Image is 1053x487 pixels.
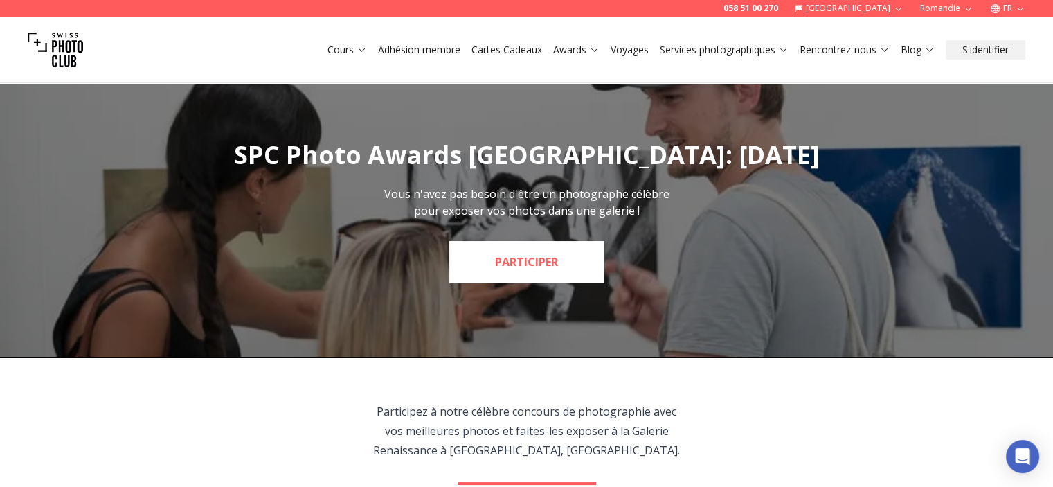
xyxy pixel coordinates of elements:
[946,40,1025,60] button: S'identifier
[548,40,605,60] button: Awards
[449,241,604,283] a: PARTICIPER
[794,40,895,60] button: Rencontrez-nous
[553,43,600,57] a: Awards
[723,3,778,14] a: 058 51 00 270
[605,40,654,60] button: Voyages
[322,40,372,60] button: Cours
[372,186,682,219] p: Vous n'avez pas besoin d'être un photographe célèbre pour exposer vos photos dans une galerie !
[327,43,367,57] a: Cours
[471,43,542,57] a: Cartes Cadeaux
[368,402,685,460] p: Participez à notre célèbre concours de photographie avec vos meilleures photos et faites-les expo...
[611,43,649,57] a: Voyages
[372,40,466,60] button: Adhésion membre
[895,40,940,60] button: Blog
[378,43,460,57] a: Adhésion membre
[800,43,890,57] a: Rencontrez-nous
[901,43,935,57] a: Blog
[1006,440,1039,473] div: Open Intercom Messenger
[654,40,794,60] button: Services photographiques
[466,40,548,60] button: Cartes Cadeaux
[660,43,789,57] a: Services photographiques
[28,22,83,78] img: Swiss photo club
